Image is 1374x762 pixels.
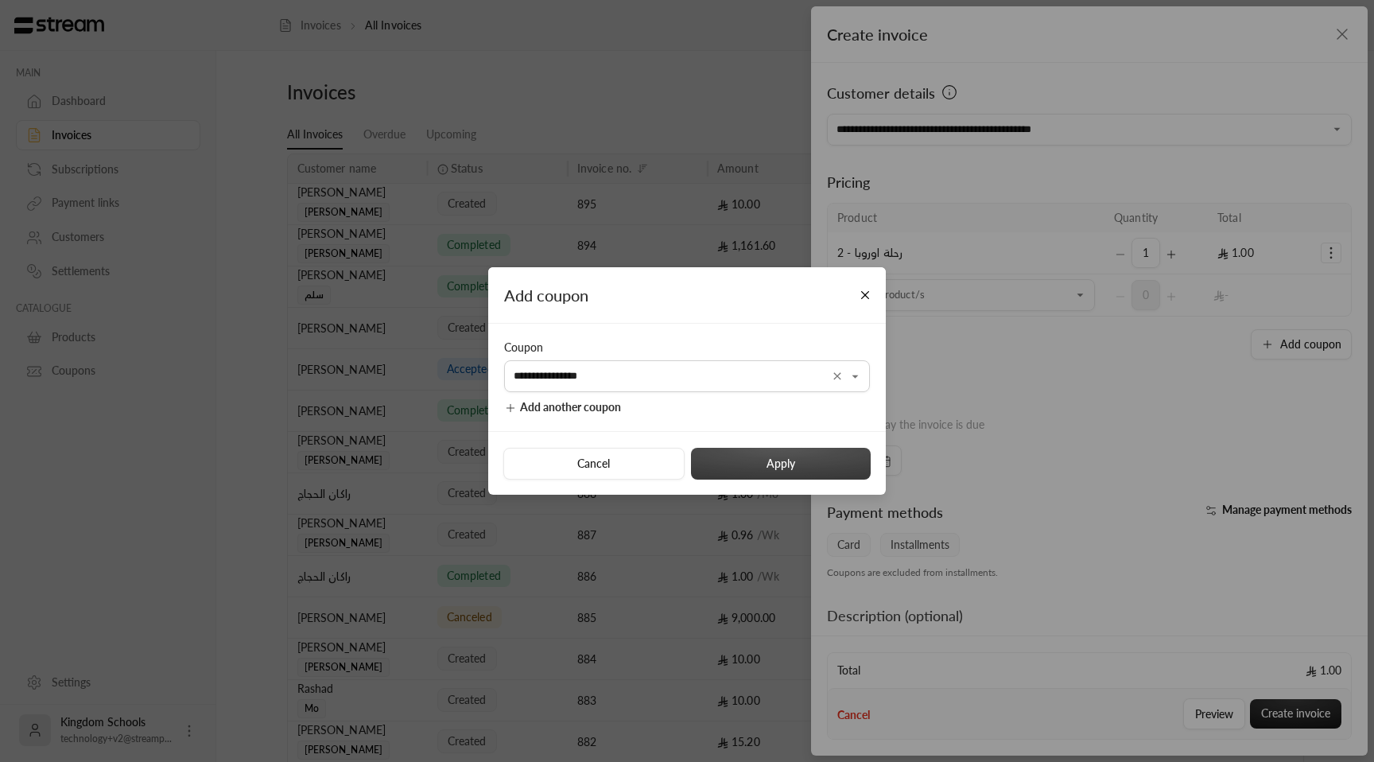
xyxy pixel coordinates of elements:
div: Coupon [504,340,870,356]
span: Add coupon [504,286,588,305]
button: Cancel [503,448,684,480]
button: Clear [828,367,847,386]
button: Apply [691,448,871,480]
button: Close [852,282,879,309]
button: Open [846,367,865,386]
span: Add another coupon [520,400,621,414]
